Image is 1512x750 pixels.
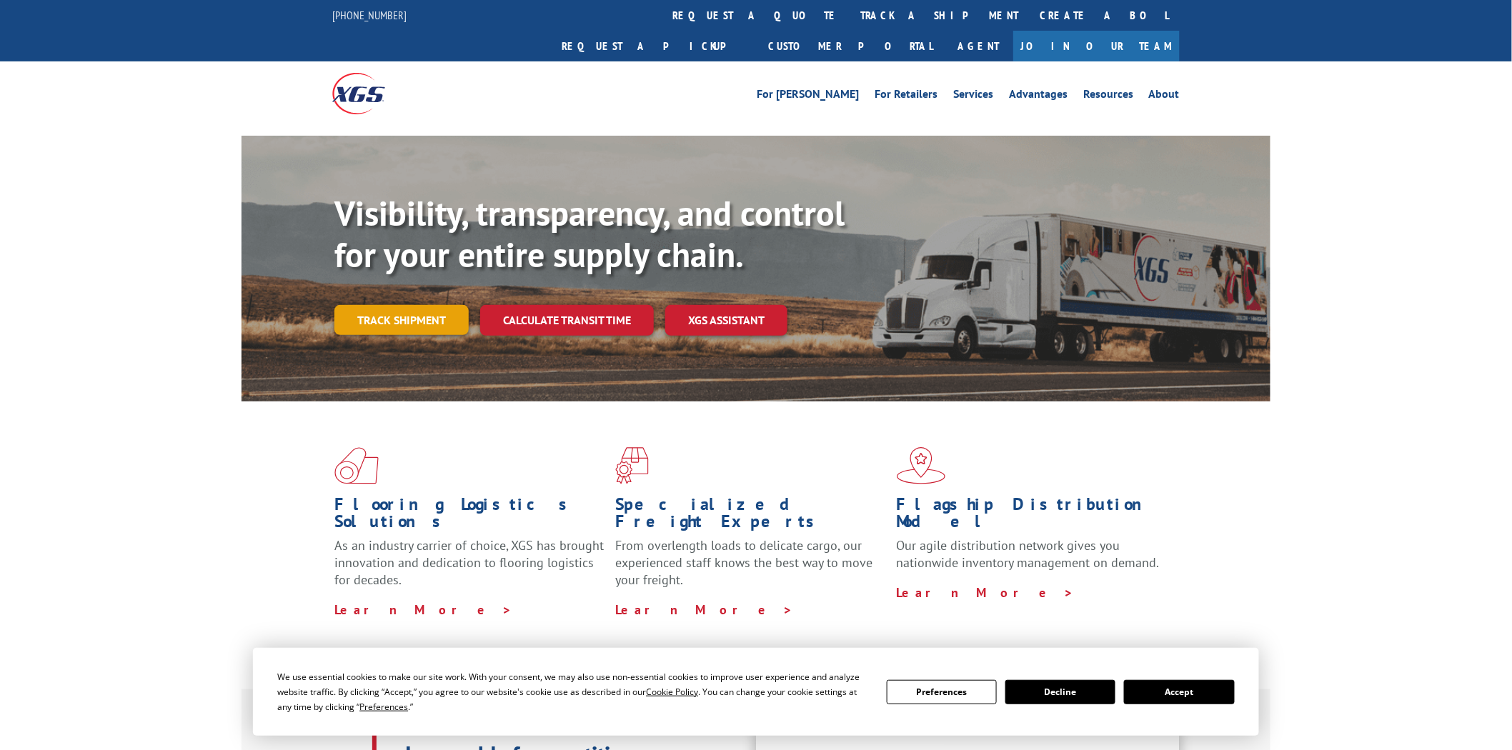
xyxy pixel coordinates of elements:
a: For [PERSON_NAME] [757,89,859,104]
span: Our agile distribution network gives you nationwide inventory management on demand. [897,537,1160,571]
a: [PHONE_NUMBER] [332,8,407,22]
a: Request a pickup [551,31,757,61]
p: From overlength loads to delicate cargo, our experienced staff knows the best way to move your fr... [615,537,885,601]
span: Cookie Policy [646,686,698,698]
img: xgs-icon-focused-on-flooring-red [615,447,649,484]
button: Accept [1124,680,1234,704]
a: XGS ASSISTANT [665,305,787,336]
a: Learn More > [897,584,1075,601]
a: Join Our Team [1013,31,1180,61]
div: We use essential cookies to make our site work. With your consent, we may also use non-essential ... [277,669,869,714]
button: Decline [1005,680,1115,704]
span: As an industry carrier of choice, XGS has brought innovation and dedication to flooring logistics... [334,537,604,588]
a: Learn More > [615,601,793,618]
h1: Flagship Distribution Model [897,496,1167,537]
b: Visibility, transparency, and control for your entire supply chain. [334,191,845,276]
h1: Specialized Freight Experts [615,496,885,537]
a: Learn More > [334,601,512,618]
a: Agent [943,31,1013,61]
img: xgs-icon-total-supply-chain-intelligence-red [334,447,379,484]
button: Preferences [887,680,997,704]
h1: Flooring Logistics Solutions [334,496,605,537]
a: About [1149,89,1180,104]
div: Cookie Consent Prompt [253,648,1259,736]
a: Calculate transit time [480,305,654,336]
img: xgs-icon-flagship-distribution-model-red [897,447,946,484]
a: For Retailers [875,89,937,104]
a: Services [953,89,993,104]
a: Resources [1083,89,1133,104]
span: Preferences [359,701,408,713]
a: Track shipment [334,305,469,335]
a: Customer Portal [757,31,943,61]
a: Advantages [1009,89,1068,104]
